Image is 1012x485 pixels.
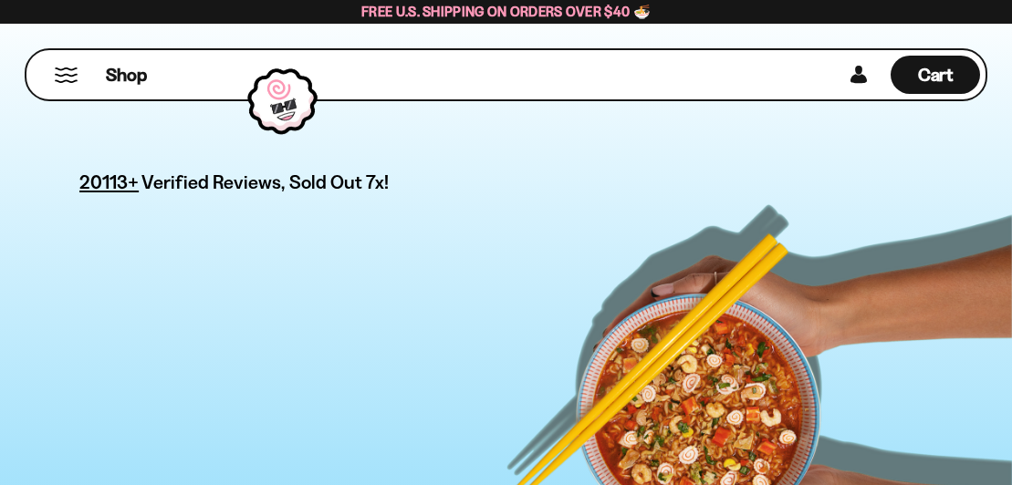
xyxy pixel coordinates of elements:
a: Cart [891,50,980,99]
button: Mobile Menu Trigger [54,67,78,83]
span: Free U.S. Shipping on Orders over $40 🍜 [361,3,651,20]
a: Shop [106,56,147,94]
span: 20113+ [79,168,139,196]
span: Shop [106,63,147,88]
span: Cart [918,64,954,86]
span: Verified Reviews, Sold Out 7x! [141,170,389,193]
